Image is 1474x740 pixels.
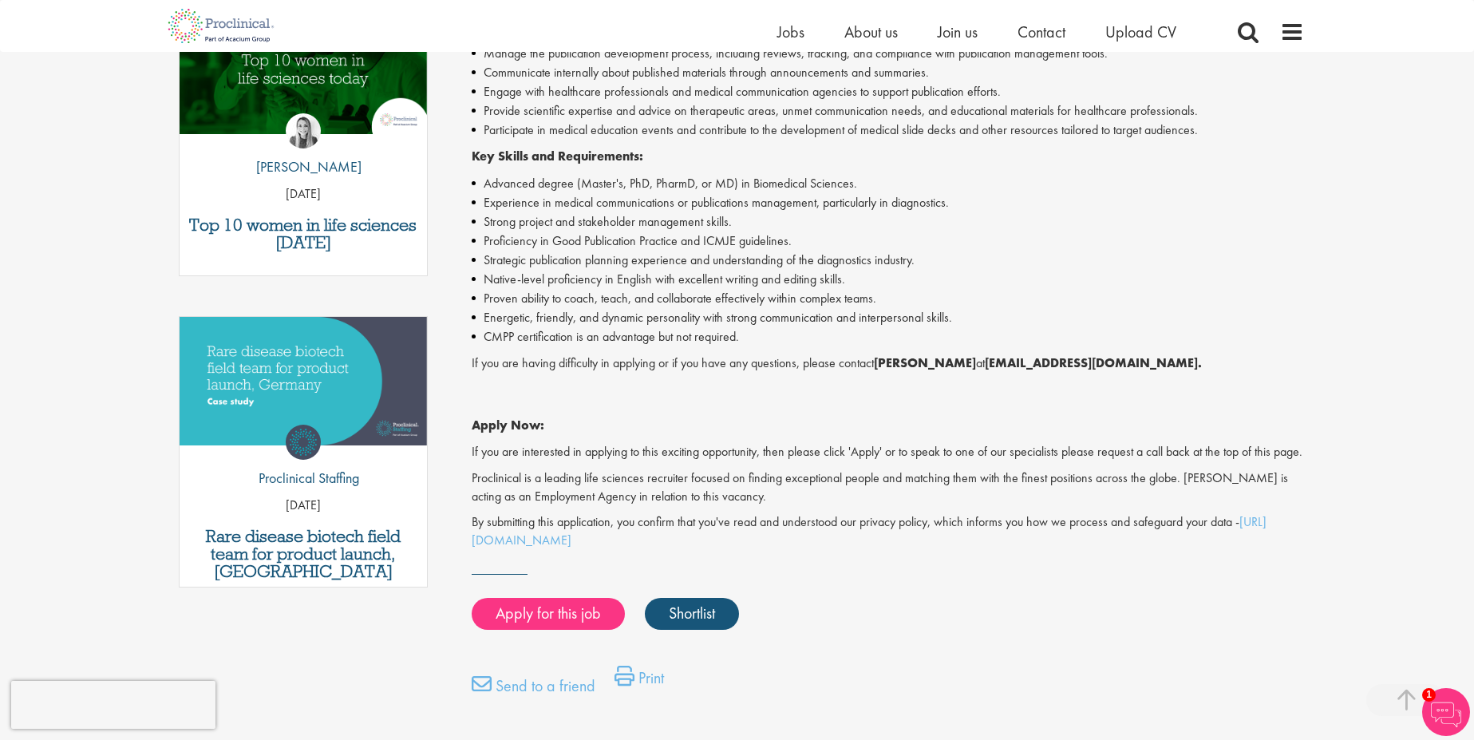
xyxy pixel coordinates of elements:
img: Hannah Burke [286,113,321,148]
iframe: reCAPTCHA [11,681,215,729]
li: Engage with healthcare professionals and medical communication agencies to support publication ef... [472,82,1304,101]
li: Native-level proficiency in English with excellent writing and editing skills. [472,270,1304,289]
a: Proclinical Staffing Proclinical Staffing [247,425,359,497]
img: Top 10 women in life sciences today [180,6,428,134]
li: Proficiency in Good Publication Practice and ICMJE guidelines. [472,231,1304,251]
img: Chatbot [1422,688,1470,736]
a: Join us [938,22,978,42]
p: Proclinical Staffing [247,468,359,489]
li: Strategic publication planning experience and understanding of the diagnostics industry. [472,251,1304,270]
a: About us [844,22,898,42]
li: Participate in medical education events and contribute to the development of medical slide decks ... [472,121,1304,140]
a: Hannah Burke [PERSON_NAME] [244,113,362,185]
p: If you are interested in applying to this exciting opportunity, then please click 'Apply' or to s... [472,443,1304,461]
strong: [PERSON_NAME] [874,354,976,371]
strong: [EMAIL_ADDRESS][DOMAIN_NAME]. [985,354,1202,371]
li: CMPP certification is an advantage but not required. [472,327,1304,346]
a: Print [614,666,664,698]
li: Provide scientific expertise and advice on therapeutic areas, unmet communication needs, and educ... [472,101,1304,121]
img: Proclinical Staffing [286,425,321,460]
li: Communicate internally about published materials through announcements and summaries. [472,63,1304,82]
p: [DATE] [180,497,428,515]
p: Proclinical is a leading life sciences recruiter focused on finding exceptional people and matchi... [472,469,1304,506]
a: Rare disease biotech field team for product launch, [GEOGRAPHIC_DATA] [188,528,420,580]
p: By submitting this application, you confirm that you've read and understood our privacy policy, w... [472,513,1304,550]
a: Jobs [777,22,804,42]
strong: Apply Now: [472,417,544,433]
li: Advanced degree (Master's, PhD, PharmD, or MD) in Biomedical Sciences. [472,174,1304,193]
a: Link to a post [180,317,428,458]
li: Manage the publication development process, including reviews, tracking, and compliance with publ... [472,44,1304,63]
a: Send to a friend [472,674,595,706]
a: [URL][DOMAIN_NAME] [472,513,1267,548]
a: Upload CV [1105,22,1176,42]
p: If you are having difficulty in applying or if you have any questions, please contact at [472,354,1304,373]
p: [DATE] [180,185,428,204]
p: [PERSON_NAME] [244,156,362,177]
a: Shortlist [645,598,739,630]
a: Link to a post [180,6,428,147]
li: Proven ability to coach, teach, and collaborate effectively within complex teams. [472,289,1304,308]
li: Energetic, friendly, and dynamic personality with strong communication and interpersonal skills. [472,308,1304,327]
span: 1 [1422,688,1436,702]
a: Apply for this job [472,598,625,630]
strong: Key Skills and Requirements: [472,148,643,164]
li: Experience in medical communications or publications management, particularly in diagnostics. [472,193,1304,212]
a: Top 10 women in life sciences [DATE] [188,216,420,251]
a: Contact [1018,22,1065,42]
li: Strong project and stakeholder management skills. [472,212,1304,231]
